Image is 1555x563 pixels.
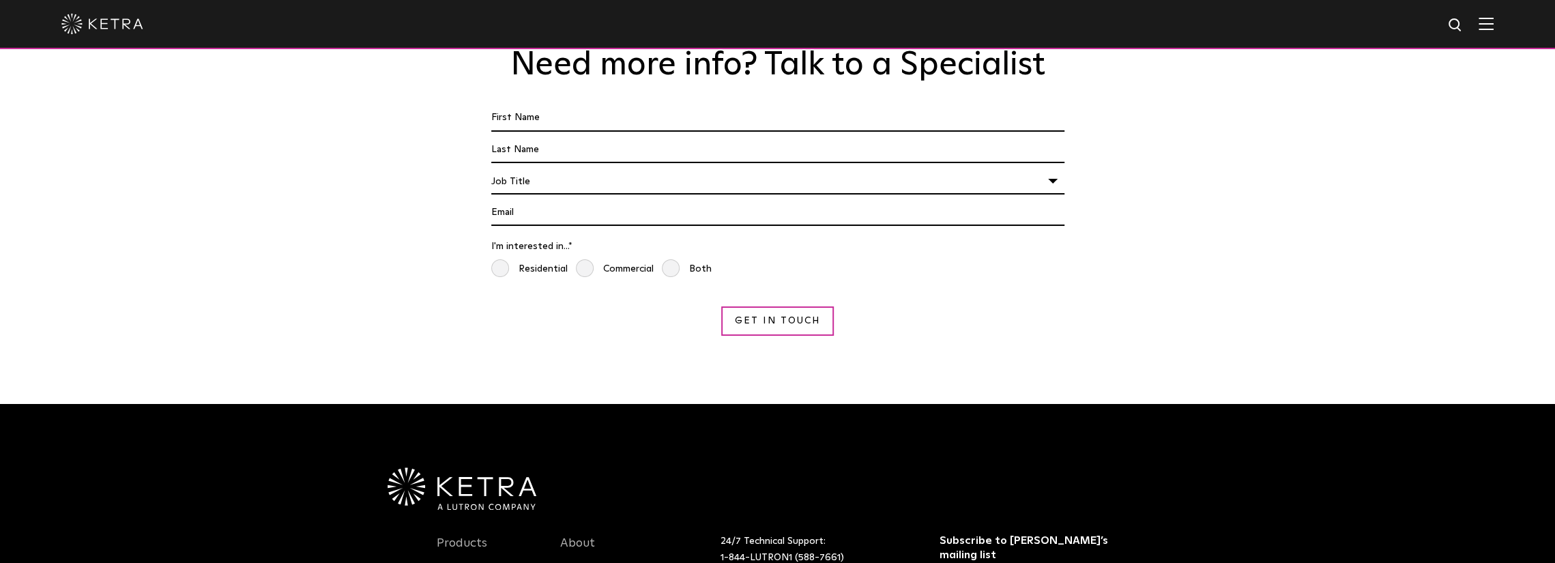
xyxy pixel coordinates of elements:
img: ketra-logo-2019-white [61,14,143,34]
span: I'm interested in... [491,242,568,251]
img: search icon [1447,17,1464,34]
span: Both [662,259,712,279]
a: 1-844-LUTRON1 (588-7661) [721,553,844,562]
input: Email [491,200,1064,226]
span: Residential [491,259,568,279]
h2: Need more info? Talk to a Specialist [488,46,1068,85]
input: Last Name [491,137,1064,163]
img: Ketra-aLutronCo_White_RGB [388,467,536,510]
span: Commercial [576,259,654,279]
h3: Subscribe to [PERSON_NAME]’s mailing list [940,534,1115,562]
input: Get in Touch [721,306,834,336]
img: Hamburger%20Nav.svg [1479,17,1494,30]
input: First Name [491,105,1064,131]
div: Job Title [491,169,1064,194]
